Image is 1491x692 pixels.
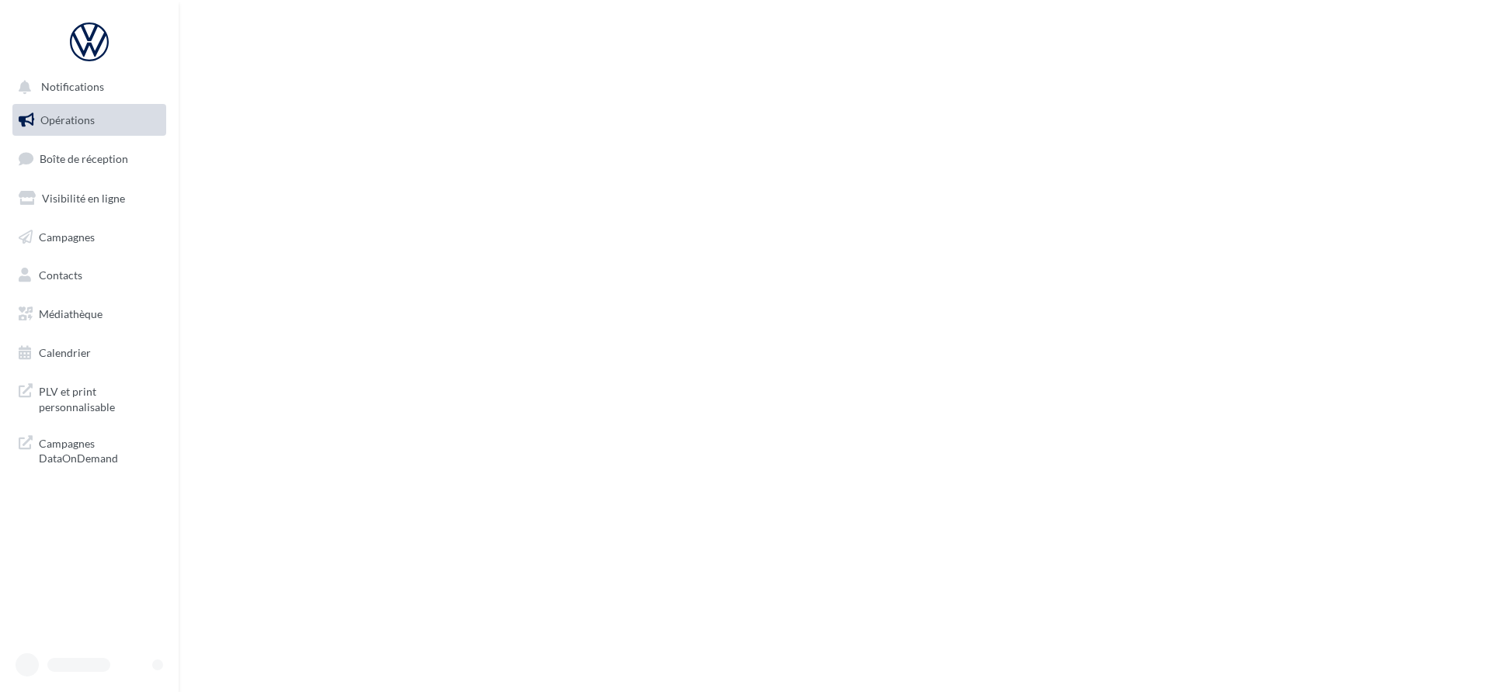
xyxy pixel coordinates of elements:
span: Visibilité en ligne [42,192,125,205]
span: Calendrier [39,346,91,359]
a: Contacts [9,259,169,292]
span: PLV et print personnalisable [39,381,160,414]
a: Visibilité en ligne [9,182,169,215]
span: Notifications [41,81,104,94]
span: Opérations [40,113,95,126]
span: Boîte de réception [40,152,128,165]
span: Contacts [39,268,82,282]
a: PLV et print personnalisable [9,375,169,420]
a: Campagnes [9,221,169,254]
a: Opérations [9,104,169,137]
span: Campagnes [39,230,95,243]
span: Campagnes DataOnDemand [39,433,160,466]
a: Médiathèque [9,298,169,330]
a: Campagnes DataOnDemand [9,427,169,472]
a: Calendrier [9,337,169,369]
a: Boîte de réception [9,142,169,175]
span: Médiathèque [39,307,103,320]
